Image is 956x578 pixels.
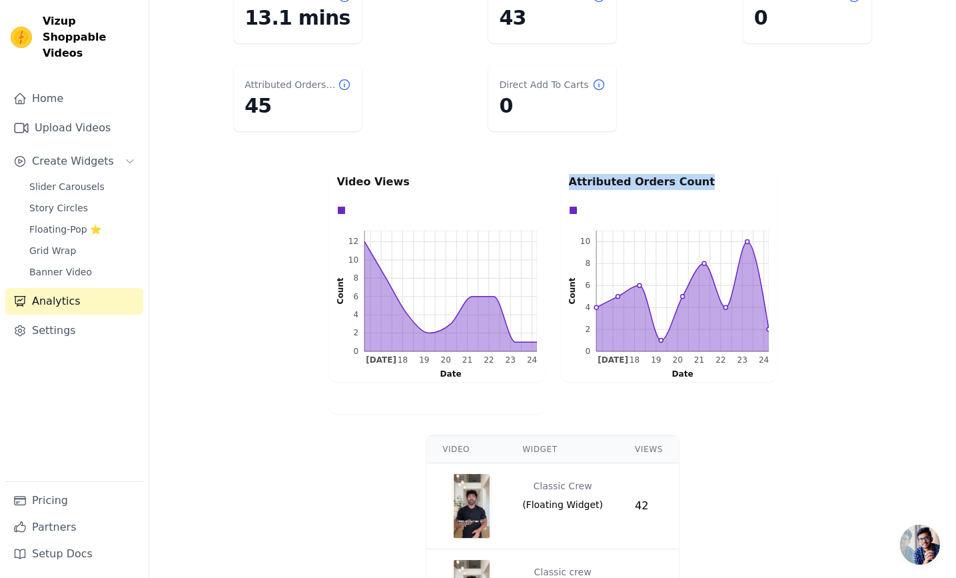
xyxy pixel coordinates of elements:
[737,356,747,365] text: 23
[505,356,515,365] g: Tue Sep 23 2025 00:00:00 GMT+0530 (India Standard Time)
[5,148,143,175] button: Create Widgets
[364,351,537,365] g: bottom ticks
[716,356,725,365] g: Mon Sep 22 2025 00:00:00 GMT+0530 (India Standard Time)
[29,244,76,257] span: Grid Wrap
[672,356,682,365] text: 20
[484,356,494,365] text: 22
[580,237,590,246] text: 10
[244,6,351,30] dd: 13.1 mins
[5,85,143,112] a: Home
[21,241,143,260] a: Grid Wrap
[702,261,706,265] circle: 8
[440,369,461,379] text: Date
[619,436,679,463] th: Views
[43,13,138,61] span: Vizup Shoppable Videos
[651,356,661,365] text: 19
[5,541,143,567] a: Setup Docs
[353,347,358,356] g: 0
[440,356,450,365] g: Sat Sep 20 2025 00:00:00 GMT+0530 (India Standard Time)
[21,220,143,239] a: Floating-Pop ⭐
[596,351,769,365] g: bottom ticks
[566,203,765,218] div: Data groups
[353,310,358,319] text: 4
[499,6,606,30] dd: 43
[5,115,143,141] a: Upload Videos
[629,356,639,365] text: 18
[244,94,351,118] dd: 45
[419,356,429,365] text: 19
[348,231,364,356] g: left ticks
[672,356,682,365] g: Sat Sep 20 2025 00:00:00 GMT+0530 (India Standard Time)
[598,356,628,365] text: [DATE]
[348,255,358,265] text: 10
[505,356,515,365] text: 23
[616,295,620,299] circle: 5
[29,223,101,236] span: Floating-Pop ⭐
[21,263,143,281] a: Banner Video
[397,356,407,365] text: 18
[336,277,345,304] text: Count
[767,327,771,331] circle: 2
[366,356,396,365] text: [DATE]
[585,281,590,290] text: 6
[569,174,769,190] p: Attributed Orders Count
[585,347,590,356] text: 0
[758,356,768,365] text: 24
[353,292,358,301] text: 6
[635,498,663,514] div: 42
[337,174,537,190] p: Video Views
[900,525,940,565] div: Open chat
[594,305,598,309] circle: 4
[462,356,472,365] text: 21
[353,328,358,337] g: 2
[526,356,536,365] text: 24
[637,283,641,287] circle: 6
[499,78,588,91] dt: Direct Add To Carts
[5,514,143,541] a: Partners
[244,78,338,91] dt: Attributed Orders Count
[629,356,639,365] g: Thu Sep 18 2025 00:00:00 GMT+0530 (India Standard Time)
[440,356,450,365] text: 20
[522,498,603,511] span: ( Floating Widget )
[11,27,32,48] img: Vizup
[5,317,143,344] a: Settings
[585,325,590,334] text: 2
[366,356,396,365] g: Wed Sep 17 2025 00:00:00 GMT+0530 (India Standard Time)
[534,474,592,498] div: Classic Crew
[659,339,663,343] circle: 1
[348,237,358,246] text: 12
[453,474,490,538] img: video
[651,356,661,365] g: Fri Sep 19 2025 00:00:00 GMT+0530 (India Standard Time)
[758,356,768,365] g: Wed Sep 24 2025 00:00:00 GMT+0530 (India Standard Time)
[484,356,494,365] g: Mon Sep 22 2025 00:00:00 GMT+0530 (India Standard Time)
[29,265,92,279] span: Banner Video
[680,295,684,299] circle: 5
[21,199,143,217] a: Story Circles
[526,356,536,365] g: Wed Sep 24 2025 00:00:00 GMT+0530 (India Standard Time)
[21,177,143,196] a: Slider Carousels
[745,239,749,243] circle: 10
[585,259,590,268] text: 8
[585,303,590,312] text: 4
[320,231,364,356] g: left axis
[568,277,577,304] text: Count
[737,356,747,365] g: Tue Sep 23 2025 00:00:00 GMT+0530 (India Standard Time)
[353,273,358,283] g: 8
[754,6,861,30] dd: 0
[334,203,534,218] div: Data groups
[672,369,693,379] text: Date
[5,288,143,315] a: Analytics
[419,356,429,365] g: Fri Sep 19 2025 00:00:00 GMT+0530 (India Standard Time)
[29,201,88,215] span: Story Circles
[397,356,407,365] g: Thu Sep 18 2025 00:00:00 GMT+0530 (India Standard Time)
[552,231,596,356] g: left axis
[32,153,114,169] span: Create Widgets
